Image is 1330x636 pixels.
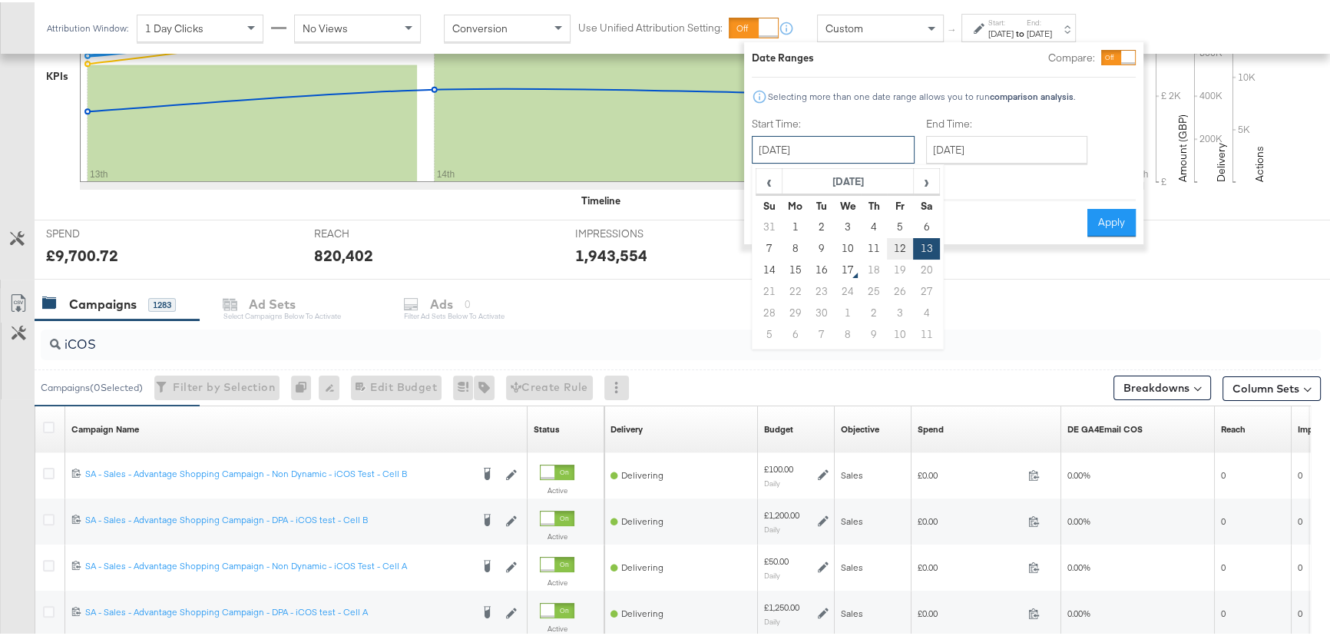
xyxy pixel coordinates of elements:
[913,214,939,236] td: 6
[913,236,939,257] td: 13
[809,257,835,279] td: 16
[291,373,319,398] div: 0
[1067,467,1090,479] span: 0.00%
[809,322,835,343] td: 7
[809,279,835,300] td: 23
[69,293,137,311] div: Campaigns
[621,605,663,617] span: Delivering
[918,421,944,433] a: The total amount spent to date.
[887,322,913,343] td: 10
[990,88,1074,100] strong: comparison analysis
[887,279,913,300] td: 26
[835,236,861,257] td: 10
[835,322,861,343] td: 8
[534,421,560,433] div: Status
[610,421,643,433] div: Delivery
[1221,421,1246,433] div: Reach
[887,214,913,236] td: 5
[1298,467,1302,479] span: 0
[148,296,176,310] div: 1283
[757,167,781,190] span: ‹
[915,167,938,190] span: ›
[782,300,809,322] td: 29
[303,19,348,33] span: No Views
[540,575,574,585] label: Active
[841,421,879,433] a: Your campaign's objective.
[887,193,913,214] th: Fr
[887,257,913,279] td: 19
[835,193,861,214] th: We
[85,558,471,570] div: SA - Sales - Advantage Shopping Campaign - Non Dynamic - iCOS Test - Cell A
[1087,207,1136,234] button: Apply
[1014,25,1027,37] strong: to
[1298,559,1302,571] span: 0
[1221,513,1226,525] span: 0
[46,21,129,31] div: Attribution Window:
[145,19,203,33] span: 1 Day Clicks
[1221,605,1226,617] span: 0
[926,114,1093,129] label: End Time:
[918,513,1022,525] span: £0.00
[861,214,887,236] td: 4
[841,559,863,571] span: Sales
[861,322,887,343] td: 9
[841,467,863,479] span: Sales
[46,224,161,239] span: SPEND
[913,300,939,322] td: 4
[809,300,835,322] td: 30
[85,604,471,619] a: SA - Sales - Advantage Shopping Campaign - DPA - iCOS test - Cell A
[610,421,643,433] a: Reflects the ability of your Ad Campaign to achieve delivery based on ad states, schedule and bud...
[861,236,887,257] td: 11
[841,605,863,617] span: Sales
[1067,513,1090,525] span: 0.00%
[1214,141,1228,180] text: Delivery
[767,89,1076,100] div: Selecting more than one date range allows you to run .
[764,553,789,565] div: £50.00
[887,236,913,257] td: 12
[41,379,143,393] div: Campaigns ( 0 Selected)
[85,512,471,524] div: SA - Sales - Advantage Shopping Campaign - DPA - iCOS test - Cell B
[756,236,782,257] td: 7
[1221,421,1246,433] a: The number of people your ad was served to.
[918,421,944,433] div: Spend
[540,621,574,631] label: Active
[1067,605,1090,617] span: 0.00%
[913,322,939,343] td: 11
[861,257,887,279] td: 18
[861,193,887,214] th: Th
[756,322,782,343] td: 5
[46,242,118,264] div: £9,700.72
[621,513,663,525] span: Delivering
[71,421,139,433] div: Campaign Name
[752,48,814,63] div: Date Ranges
[782,193,809,214] th: Mo
[314,224,429,239] span: REACH
[314,242,373,264] div: 820,402
[1252,144,1266,180] text: Actions
[581,191,620,206] div: Timeline
[540,529,574,539] label: Active
[841,421,879,433] div: Objective
[764,476,780,485] sub: Daily
[756,300,782,322] td: 28
[621,559,663,571] span: Delivering
[1298,605,1302,617] span: 0
[1048,48,1095,63] label: Compare:
[988,15,1014,25] label: Start:
[988,25,1014,38] div: [DATE]
[575,224,690,239] span: IMPRESSIONS
[756,193,782,214] th: Su
[782,279,809,300] td: 22
[1221,467,1226,479] span: 0
[764,614,780,624] sub: Daily
[1027,25,1052,38] div: [DATE]
[809,214,835,236] td: 2
[835,300,861,322] td: 1
[756,257,782,279] td: 14
[764,522,780,532] sub: Daily
[752,114,915,129] label: Start Time:
[782,322,809,343] td: 6
[756,214,782,236] td: 31
[1222,374,1321,399] button: Column Sets
[1176,112,1189,180] text: Amount (GBP)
